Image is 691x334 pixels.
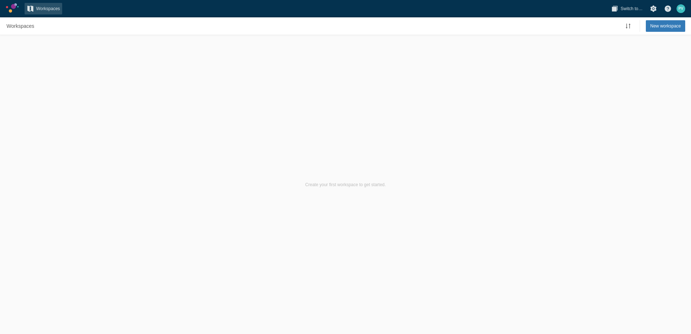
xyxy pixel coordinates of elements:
nav: Breadcrumb [4,20,37,32]
div: PV [677,4,685,13]
button: Switch to… [609,3,645,14]
button: New workspace [646,20,685,32]
span: New workspace [650,22,681,30]
span: Workspaces [36,5,60,12]
span: Create your first workspace to get started. [305,182,386,187]
span: Switch to… [621,5,643,12]
a: Workspaces [25,3,62,14]
a: Workspaces [4,20,37,32]
span: Workspaces [7,22,34,30]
